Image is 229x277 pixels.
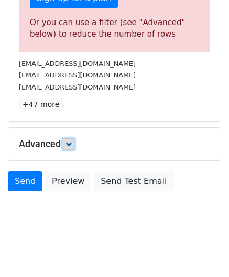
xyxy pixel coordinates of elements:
a: Send [8,171,42,191]
a: Preview [45,171,91,191]
iframe: Chat Widget [177,227,229,277]
a: +47 more [19,98,63,111]
div: Or you can use a filter (see "Advanced" below) to reduce the number of rows [30,17,199,40]
small: [EMAIL_ADDRESS][DOMAIN_NAME] [19,60,136,68]
h5: Advanced [19,138,210,150]
a: Send Test Email [94,171,173,191]
small: [EMAIL_ADDRESS][DOMAIN_NAME] [19,71,136,79]
small: [EMAIL_ADDRESS][DOMAIN_NAME] [19,83,136,91]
